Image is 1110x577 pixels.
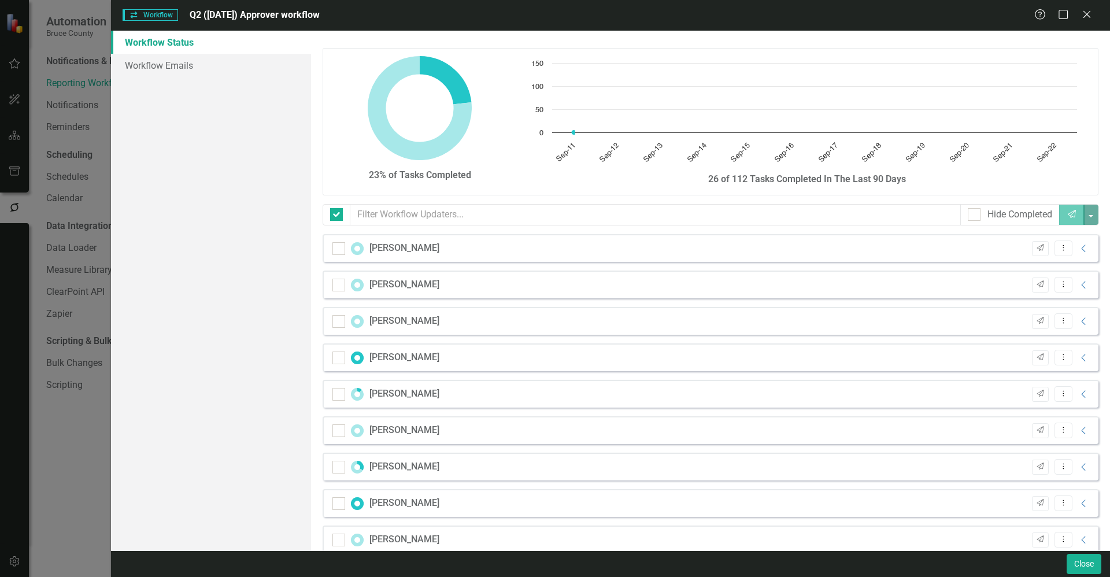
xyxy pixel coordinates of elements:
[531,60,543,68] text: 150
[555,142,576,163] text: Sep-11
[708,173,906,184] strong: 26 of 112 Tasks Completed In The Last 90 Days
[571,130,576,135] path: Sep-11, 0. Tasks Completed.
[350,204,961,225] input: Filter Workflow Updaters...
[369,424,439,437] div: [PERSON_NAME]
[1067,554,1101,574] button: Close
[369,242,439,255] div: [PERSON_NAME]
[190,9,320,20] span: Q2 ([DATE]) Approver workflow
[526,57,1083,173] svg: Interactive chart
[642,142,664,164] text: Sep-13
[774,142,795,164] text: Sep-16
[861,142,883,164] text: Sep-18
[992,142,1014,164] text: Sep-21
[369,387,439,401] div: [PERSON_NAME]
[111,31,311,54] a: Workflow Status
[948,142,970,164] text: Sep-20
[369,278,439,291] div: [PERSON_NAME]
[686,142,708,164] text: Sep-14
[539,130,543,137] text: 0
[730,142,752,164] text: Sep-15
[111,54,311,77] a: Workflow Emails
[369,169,471,180] strong: 23% of Tasks Completed
[123,9,178,21] span: Workflow
[1036,142,1058,164] text: Sep-22
[598,142,620,164] text: Sep-12
[905,142,927,164] text: Sep-19
[369,460,439,474] div: [PERSON_NAME]
[369,315,439,328] div: [PERSON_NAME]
[531,83,543,91] text: 100
[369,351,439,364] div: [PERSON_NAME]
[369,497,439,510] div: [PERSON_NAME]
[526,57,1089,173] div: Chart. Highcharts interactive chart.
[817,142,839,164] text: Sep-17
[369,533,439,546] div: [PERSON_NAME]
[535,106,543,114] text: 50
[987,208,1052,221] div: Hide Completed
